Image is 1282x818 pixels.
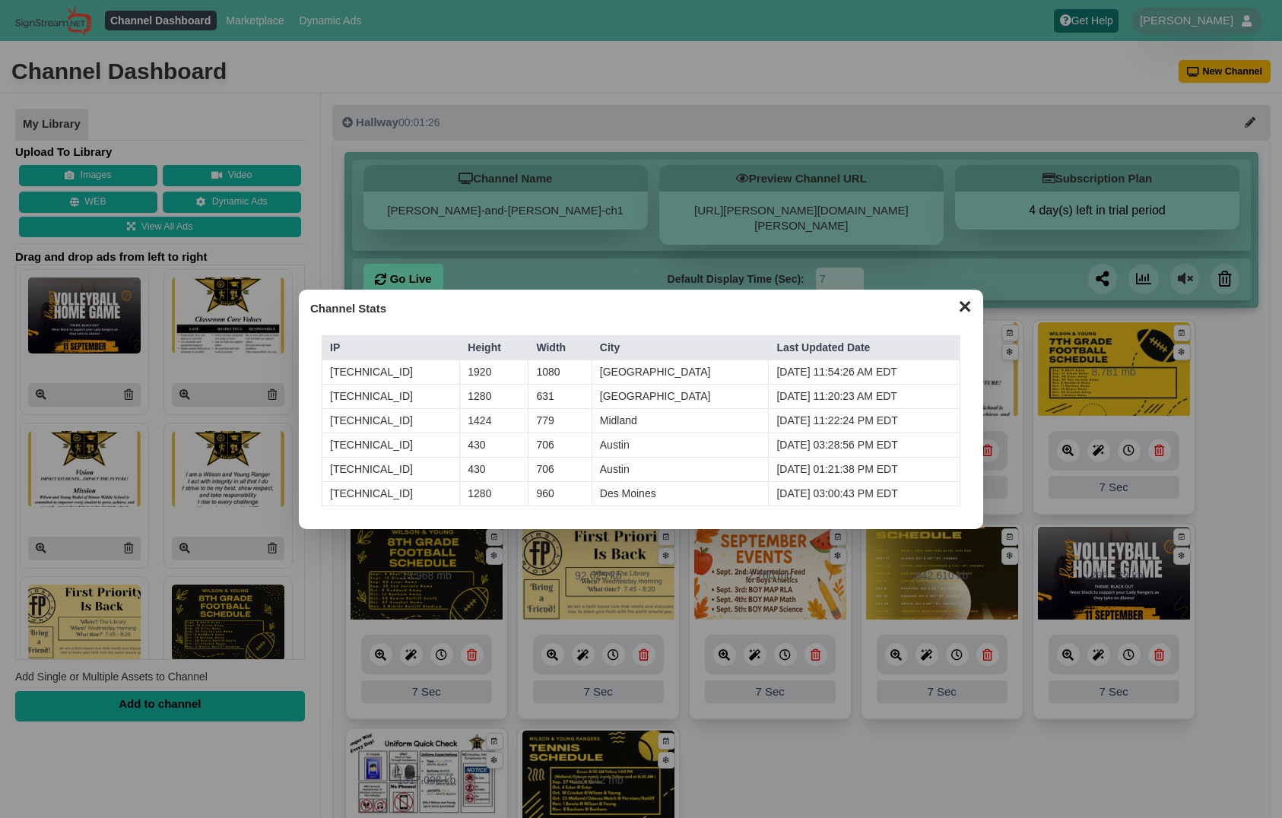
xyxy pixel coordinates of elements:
td: [TECHNICAL_ID] [322,384,460,408]
td: Midland [592,408,769,433]
td: [TECHNICAL_ID] [322,360,460,384]
th: Height [460,335,528,360]
td: 1424 [460,408,528,433]
td: 779 [528,408,592,433]
td: [DATE] 11:20:23 AM EDT [769,384,960,408]
h3: Channel Stats [310,301,972,316]
td: 430 [460,433,528,457]
td: 430 [460,457,528,481]
td: [DATE] 11:54:26 AM EDT [769,360,960,384]
td: [TECHNICAL_ID] [322,457,460,481]
td: 960 [528,481,592,506]
td: Austin [592,457,769,481]
td: 1920 [460,360,528,384]
td: [TECHNICAL_ID] [322,481,460,506]
td: [DATE] 11:22:24 PM EDT [769,408,960,433]
td: Des Moines [592,481,769,506]
td: [GEOGRAPHIC_DATA] [592,360,769,384]
td: [GEOGRAPHIC_DATA] [592,384,769,408]
td: [TECHNICAL_ID] [322,408,460,433]
td: Austin [592,433,769,457]
td: 706 [528,457,592,481]
td: 1080 [528,360,592,384]
td: [TECHNICAL_ID] [322,433,460,457]
td: 1280 [460,481,528,506]
td: 631 [528,384,592,408]
button: ✕ [950,293,979,316]
td: 1280 [460,384,528,408]
th: Last Updated Date [769,335,960,360]
td: [DATE] 03:28:56 PM EDT [769,433,960,457]
td: 706 [528,433,592,457]
th: City [592,335,769,360]
td: [DATE] 01:21:38 PM EDT [769,457,960,481]
th: Width [528,335,592,360]
td: [DATE] 03:00:43 PM EDT [769,481,960,506]
th: IP [322,335,460,360]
